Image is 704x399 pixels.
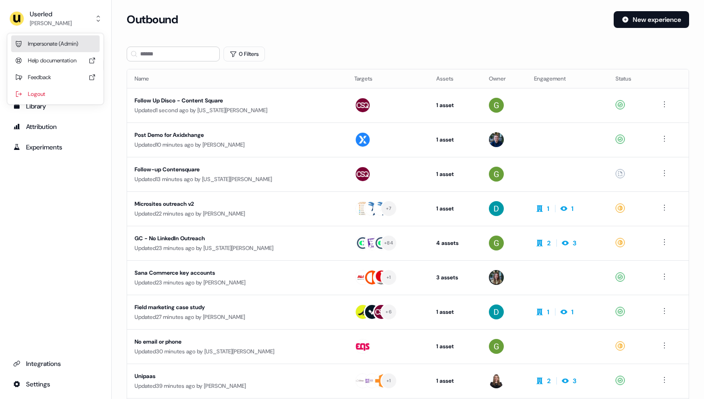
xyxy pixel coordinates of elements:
[7,7,104,30] button: Userled[PERSON_NAME]
[11,35,100,52] div: Impersonate (Admin)
[7,34,103,104] div: Userled[PERSON_NAME]
[30,9,72,19] div: Userled
[11,86,100,102] div: Logout
[11,52,100,69] div: Help documentation
[11,69,100,86] div: Feedback
[30,19,72,28] div: [PERSON_NAME]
